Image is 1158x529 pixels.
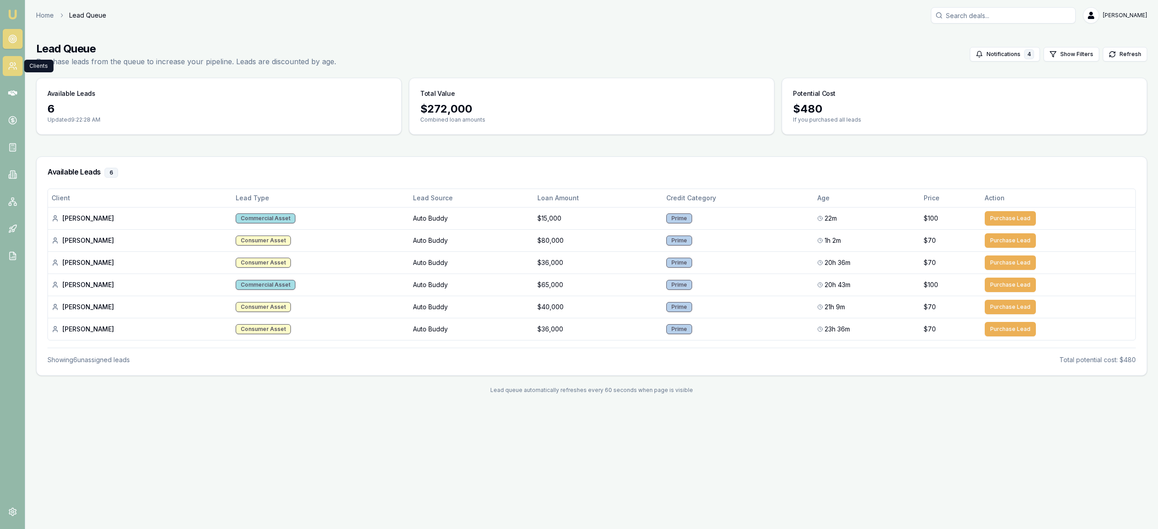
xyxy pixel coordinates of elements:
span: $100 [924,280,938,289]
input: Search deals [931,7,1076,24]
div: Prime [666,302,692,312]
td: $40,000 [534,296,663,318]
h1: Lead Queue [36,42,336,56]
th: Price [920,189,981,207]
span: $70 [924,258,936,267]
p: Purchase leads from the queue to increase your pipeline. Leads are discounted by age. [36,56,336,67]
span: $70 [924,325,936,334]
div: $ 480 [793,102,1136,116]
td: Auto Buddy [409,207,534,229]
nav: breadcrumb [36,11,106,20]
div: Consumer Asset [236,258,291,268]
td: Auto Buddy [409,251,534,274]
button: Purchase Lead [985,278,1036,292]
p: Updated 9:22:28 AM [47,116,390,123]
td: $80,000 [534,229,663,251]
th: Age [814,189,920,207]
h3: Potential Cost [793,89,835,98]
div: Commercial Asset [236,280,295,290]
span: 1h 2m [825,236,841,245]
th: Credit Category [663,189,813,207]
span: Lead Queue [69,11,106,20]
td: $36,000 [534,251,663,274]
div: 4 [1024,49,1034,59]
span: $70 [924,302,936,312]
div: Commercial Asset [236,213,295,223]
div: 6 [104,168,118,178]
div: [PERSON_NAME] [52,258,228,267]
div: Consumer Asset [236,236,291,246]
td: Auto Buddy [409,229,534,251]
h3: Available Leads [47,89,95,98]
th: Loan Amount [534,189,663,207]
button: Notifications4 [970,47,1040,61]
img: emu-icon-u.png [7,9,18,20]
button: Refresh [1103,47,1147,61]
div: Lead queue automatically refreshes every 60 seconds when page is visible [36,387,1147,394]
div: Consumer Asset [236,324,291,334]
button: Show Filters [1044,47,1099,61]
span: 22m [825,214,837,223]
span: 20h 36m [825,258,850,267]
div: Prime [666,213,692,223]
th: Lead Type [232,189,409,207]
span: $100 [924,214,938,223]
td: Auto Buddy [409,274,534,296]
td: $15,000 [534,207,663,229]
div: Clients [24,60,53,72]
span: 20h 43m [825,280,850,289]
button: Purchase Lead [985,300,1036,314]
th: Lead Source [409,189,534,207]
td: Auto Buddy [409,296,534,318]
th: Action [981,189,1135,207]
td: Auto Buddy [409,318,534,340]
span: 23h 36m [825,325,850,334]
div: $ 272,000 [420,102,763,116]
p: Combined loan amounts [420,116,763,123]
div: 6 [47,102,390,116]
button: Purchase Lead [985,211,1036,226]
button: Purchase Lead [985,255,1036,270]
span: [PERSON_NAME] [1103,12,1147,19]
button: Purchase Lead [985,233,1036,248]
div: [PERSON_NAME] [52,325,228,334]
button: Purchase Lead [985,322,1036,336]
h3: Total Value [420,89,455,98]
div: [PERSON_NAME] [52,302,228,312]
div: [PERSON_NAME] [52,214,228,223]
td: $36,000 [534,318,663,340]
div: [PERSON_NAME] [52,236,228,245]
a: Home [36,11,54,20]
div: Consumer Asset [236,302,291,312]
div: Prime [666,236,692,246]
span: $70 [924,236,936,245]
th: Client [48,189,232,207]
div: Total potential cost: $480 [1059,355,1136,364]
div: [PERSON_NAME] [52,280,228,289]
span: 21h 9m [825,302,845,312]
h3: Available Leads [47,168,1136,178]
td: $65,000 [534,274,663,296]
p: If you purchased all leads [793,116,1136,123]
div: Prime [666,280,692,290]
div: Showing 6 unassigned lead s [47,355,130,364]
div: Prime [666,324,692,334]
div: Prime [666,258,692,268]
